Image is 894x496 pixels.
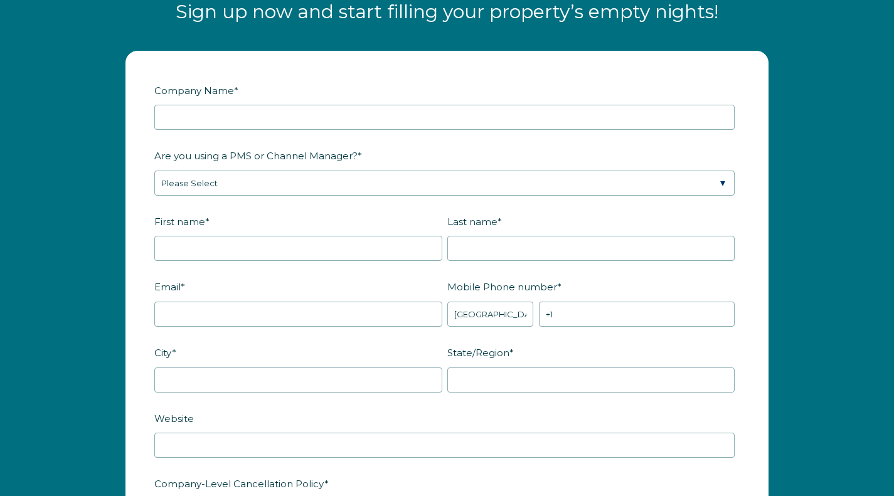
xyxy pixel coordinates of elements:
span: Are you using a PMS or Channel Manager? [154,146,358,166]
span: Mobile Phone number [447,277,557,297]
span: Last name [447,212,498,231]
span: State/Region [447,343,509,362]
span: Email [154,277,181,297]
span: Company Name [154,81,234,100]
span: First name [154,212,205,231]
span: Company-Level Cancellation Policy [154,474,324,493]
span: Website [154,409,194,428]
span: City [154,343,172,362]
